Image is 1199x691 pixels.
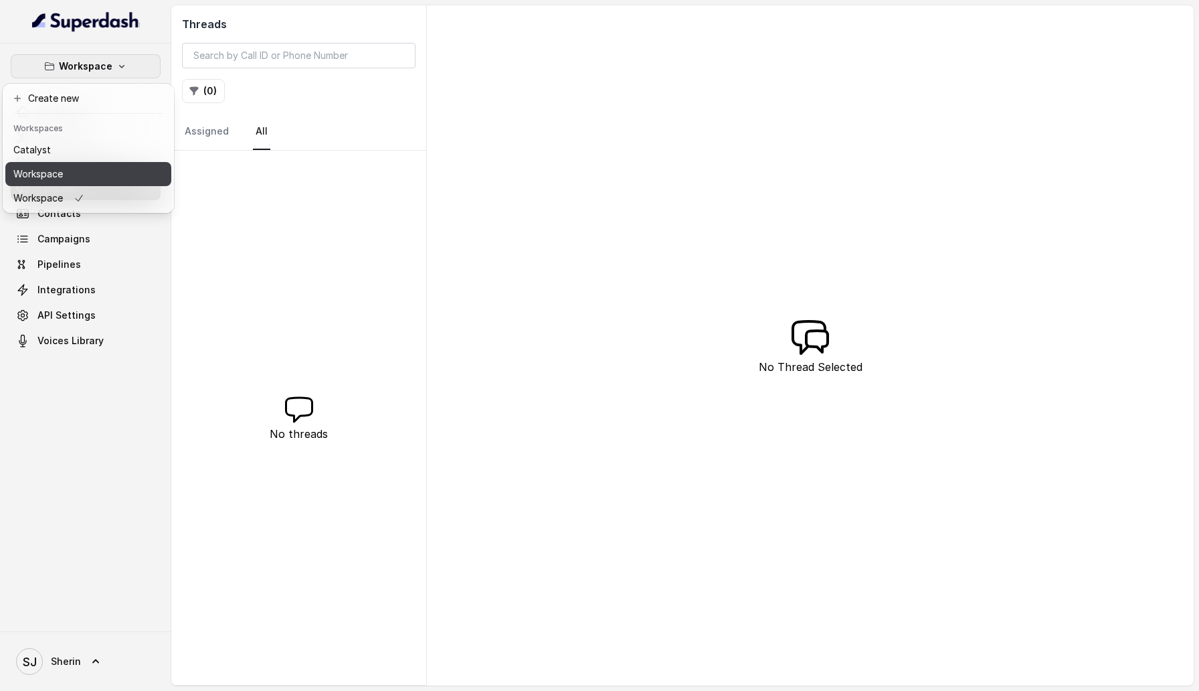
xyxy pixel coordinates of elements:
[5,117,171,138] header: Workspaces
[13,142,51,158] p: Catalyst
[13,166,63,182] p: Workspace
[5,86,171,110] button: Create new
[3,84,174,213] div: Workspace
[13,190,63,206] p: Workspace
[11,54,161,78] button: Workspace
[59,58,112,74] p: Workspace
